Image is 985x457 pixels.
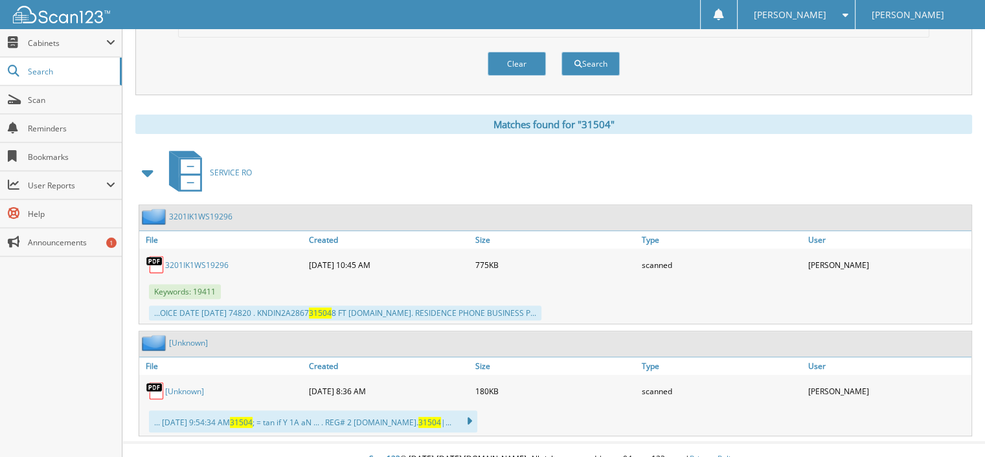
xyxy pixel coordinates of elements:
a: SERVICE RO [161,147,252,198]
a: Created [306,231,472,249]
a: Size [472,231,639,249]
a: User [805,231,971,249]
a: 3201IK1WS19296 [169,211,232,222]
span: Cabinets [28,38,106,49]
div: ...OICE DATE [DATE] 74820 . KNDIN2A2867 8 FT [DOMAIN_NAME]. RESIDENCE PHONE BUSINESS P... [149,306,541,320]
button: Clear [488,52,546,76]
span: Reminders [28,123,115,134]
span: 31504 [230,417,253,428]
div: scanned [639,378,805,404]
a: Created [306,357,472,375]
img: folder2.png [142,208,169,225]
div: 775KB [472,252,639,278]
div: [PERSON_NAME] [805,378,971,404]
div: [PERSON_NAME] [805,252,971,278]
a: Size [472,357,639,375]
a: 3201IK1WS19296 [165,260,229,271]
span: User Reports [28,180,106,191]
a: [Unknown] [169,337,208,348]
div: 180KB [472,378,639,404]
span: Announcements [28,237,115,248]
a: Type [639,231,805,249]
button: Search [561,52,620,76]
div: [DATE] 8:36 AM [306,378,472,404]
span: Keywords: 19411 [149,284,221,299]
span: Search [28,66,113,77]
a: User [805,357,971,375]
span: Bookmarks [28,151,115,162]
div: ... [DATE] 9:54:34 AM ; = tan if Y 1A aN ... . REG# 2 [DOMAIN_NAME]. |... [149,410,477,432]
img: PDF.png [146,381,165,401]
div: 1 [106,238,117,248]
div: [DATE] 10:45 AM [306,252,472,278]
a: [Unknown] [165,386,204,397]
span: [PERSON_NAME] [754,11,826,19]
span: [PERSON_NAME] [872,11,944,19]
a: File [139,231,306,249]
a: Type [639,357,805,375]
span: 31504 [418,417,441,428]
a: File [139,357,306,375]
span: Scan [28,95,115,106]
img: scan123-logo-white.svg [13,6,110,23]
span: 31504 [309,307,332,318]
img: PDF.png [146,255,165,274]
div: Matches found for "31504" [135,115,972,134]
span: SERVICE RO [210,167,252,178]
div: scanned [639,252,805,278]
img: folder2.png [142,335,169,351]
span: Help [28,208,115,219]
